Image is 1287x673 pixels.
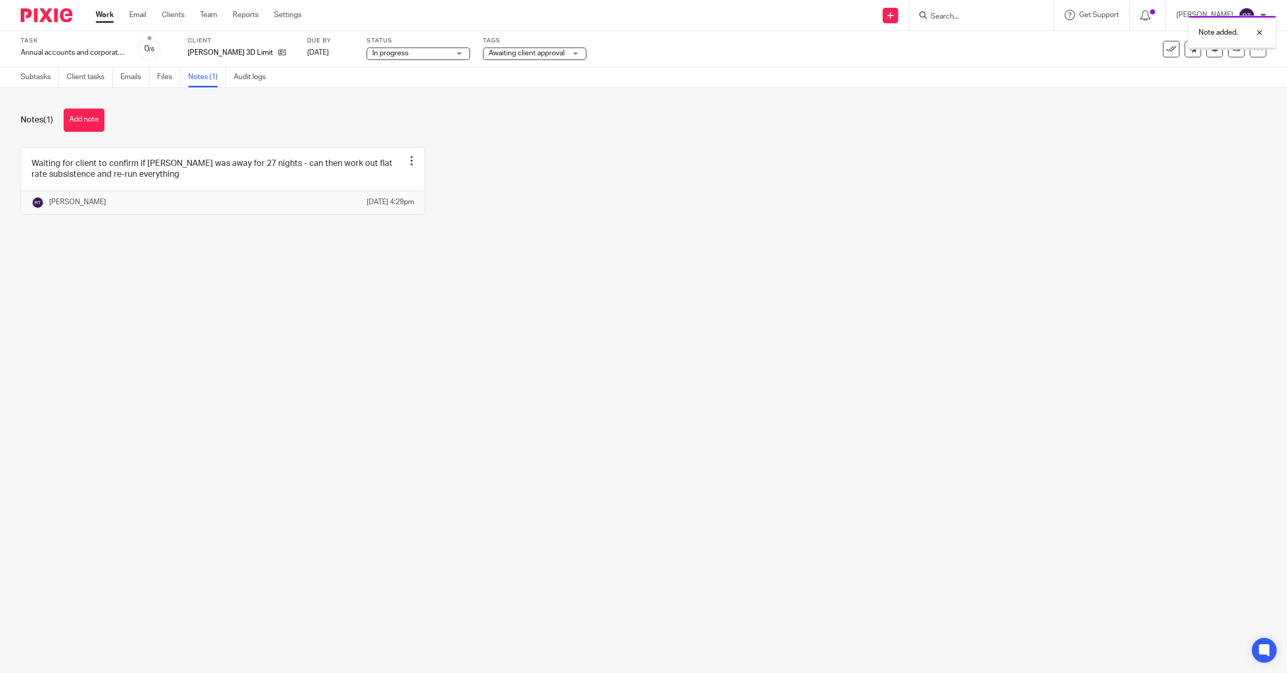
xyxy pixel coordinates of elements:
a: Email [129,10,146,20]
img: Pixie [21,8,72,22]
a: Subtasks [21,67,59,87]
a: Work [96,10,114,20]
p: [DATE] 4:29pm [367,197,414,207]
p: [PERSON_NAME] [49,197,106,207]
span: (1) [43,116,53,124]
a: Notes (1) [188,67,226,87]
button: Add note [64,109,104,132]
div: 0 [144,43,155,55]
a: Clients [162,10,185,20]
img: svg%3E [1238,7,1255,24]
h1: Notes [21,115,53,126]
img: svg%3E [32,196,44,209]
span: Awaiting client approval [489,50,565,57]
span: In progress [372,50,408,57]
small: /6 [149,47,155,52]
p: [PERSON_NAME] 3D Limited [188,48,273,58]
a: Emails [120,67,149,87]
span: [DATE] [307,49,329,56]
label: Tags [483,37,586,45]
label: Status [367,37,470,45]
p: Note added. [1199,27,1238,38]
label: Client [188,37,294,45]
a: Team [200,10,217,20]
a: Settings [274,10,301,20]
label: Task [21,37,124,45]
div: Annual accounts and corporation tax return [21,48,124,58]
a: Client tasks [67,67,113,87]
a: Audit logs [234,67,274,87]
a: Files [157,67,180,87]
a: Reports [233,10,259,20]
label: Due by [307,37,354,45]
